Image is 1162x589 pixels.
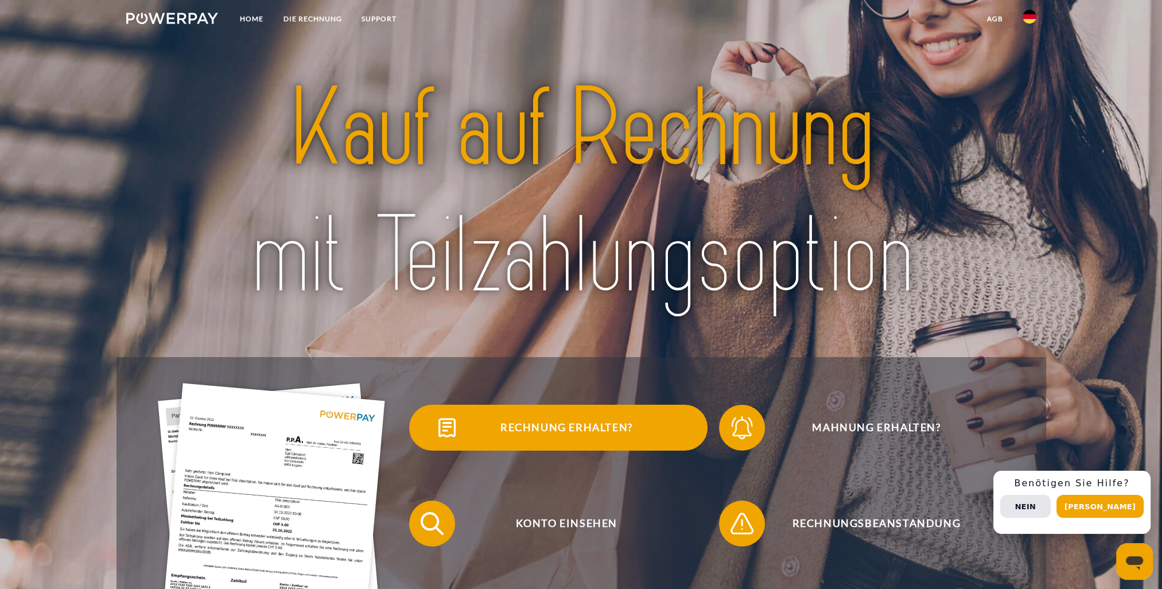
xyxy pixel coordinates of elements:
button: Rechnungsbeanstandung [719,501,1017,547]
button: Rechnung erhalten? [409,405,708,451]
button: Mahnung erhalten? [719,405,1017,451]
span: Rechnung erhalten? [426,405,707,451]
img: de [1023,10,1036,24]
a: SUPPORT [351,9,406,29]
button: Nein [1000,495,1051,518]
img: qb_bill.svg [433,413,461,442]
img: qb_search.svg [418,509,446,538]
div: Schnellhilfe [993,471,1151,534]
img: qb_warning.svg [728,509,756,538]
a: Home [230,9,273,29]
span: Mahnung erhalten? [736,405,1017,451]
span: Konto einsehen [426,501,707,547]
span: Rechnungsbeanstandung [736,501,1017,547]
img: qb_bell.svg [728,413,756,442]
img: title-powerpay_de.svg [171,59,991,327]
button: Konto einsehen [409,501,708,547]
img: logo-powerpay-white.svg [126,13,219,24]
a: DIE RECHNUNG [273,9,351,29]
h3: Benötigen Sie Hilfe? [1000,478,1144,489]
iframe: Schaltfläche zum Öffnen des Messaging-Fensters [1116,543,1153,580]
button: [PERSON_NAME] [1056,495,1144,518]
a: agb [977,9,1013,29]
